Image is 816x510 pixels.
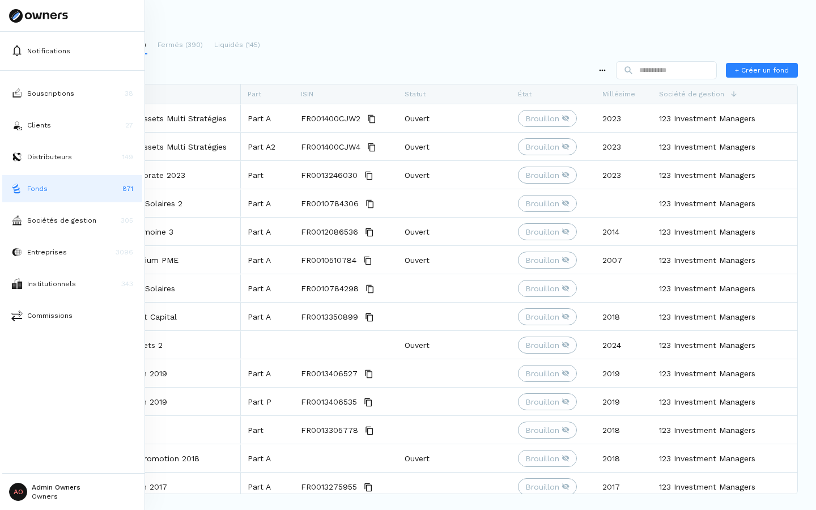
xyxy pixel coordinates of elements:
[659,90,724,98] span: Société de gestion
[241,359,294,387] div: Part A
[602,90,635,98] span: Millésime
[301,90,313,98] span: ISIN
[596,218,652,245] div: 2014
[301,133,360,161] span: FR001400CJW4
[9,483,27,501] span: AO
[2,270,142,297] a: institutionalsInstitutionnels343
[652,303,789,330] div: 123 Investment Managers
[363,282,377,296] button: Copy
[2,143,142,171] button: distributorsDistributeurs149
[652,104,789,132] div: 123 Investment Managers
[652,161,789,189] div: 123 Investment Managers
[301,360,358,388] span: FR0013406527
[652,444,789,472] div: 123 Investment Managers
[652,189,789,217] div: 123 Investment Managers
[518,90,532,98] span: État
[525,226,559,237] span: Brouillon
[301,190,359,218] span: FR0010784306
[90,275,234,301] a: Energies SolairesEnergies Solaires
[525,254,559,266] span: Brouillon
[525,198,559,209] span: Brouillon
[241,133,294,160] div: Part A2
[365,112,379,126] button: Copy
[241,104,294,132] div: Part A
[596,359,652,387] div: 2019
[596,388,652,415] div: 2019
[361,254,375,267] button: Copy
[90,331,234,358] a: Aero Assets 2Aero Assets 2
[27,247,67,257] p: Entreprises
[11,215,23,226] img: asset-managers
[652,331,789,359] div: 123 Investment Managers
[596,246,652,274] div: 2007
[214,40,260,50] p: Liquidés (145)
[11,120,23,131] img: investors
[652,473,789,500] div: 123 Investment Managers
[11,310,23,321] img: commissions
[398,331,511,359] div: Ouvert
[27,120,51,130] p: Clients
[301,303,358,331] span: FR0013350899
[241,218,294,245] div: Part A
[525,283,559,294] span: Brouillon
[90,246,234,273] a: 123 Premium PME123 Premium PME
[241,274,294,302] div: Part A
[2,37,142,65] button: Notifications
[125,120,133,130] p: 27
[32,493,80,500] p: Owners
[2,302,142,329] button: commissionsCommissions
[125,88,133,99] p: 38
[365,141,379,154] button: Copy
[363,197,377,211] button: Copy
[27,215,96,226] p: Sociétés de gestion
[122,184,133,194] p: 871
[241,246,294,274] div: Part A
[121,279,133,289] p: 343
[652,416,789,444] div: 123 Investment Managers
[32,484,80,491] p: Admin Owners
[110,169,185,181] p: 123 Corporate 2023
[596,303,652,330] div: 2018
[596,444,652,472] div: 2018
[596,473,652,500] div: 2017
[301,218,358,246] span: FR0012086536
[652,246,789,274] div: 123 Investment Managers
[90,445,234,471] a: France promotion 2018France promotion 2018
[241,388,294,415] div: Part P
[525,424,559,436] span: Brouillon
[596,133,652,160] div: 2023
[110,113,227,124] p: Private Assets Multi Stratégies
[652,388,789,415] div: 123 Investment Managers
[11,183,23,194] img: funds
[241,444,294,472] div: Part A
[362,396,375,409] button: Copy
[27,311,73,321] p: Commissions
[301,473,357,501] span: FR0013275955
[2,239,142,266] button: companiesEntreprises3096
[398,104,511,132] div: Ouvert
[363,226,376,239] button: Copy
[90,416,234,443] a: SilvercoSilverco
[525,453,559,464] span: Brouillon
[11,88,23,99] img: subscriptions
[2,112,142,139] button: investorsClients27
[362,481,375,494] button: Copy
[525,311,559,322] span: Brouillon
[301,416,358,444] span: FR0013305778
[2,207,142,234] button: asset-managersSociétés de gestion305
[241,473,294,500] div: Part A
[398,161,511,189] div: Ouvert
[652,133,789,160] div: 123 Investment Managers
[405,90,426,98] span: Statut
[362,367,376,381] button: Copy
[735,65,789,75] span: + Créer un fond
[2,175,142,202] button: fundsFonds871
[11,151,23,163] img: distributors
[27,88,74,99] p: Souscriptions
[11,246,23,258] img: companies
[27,46,70,56] p: Notifications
